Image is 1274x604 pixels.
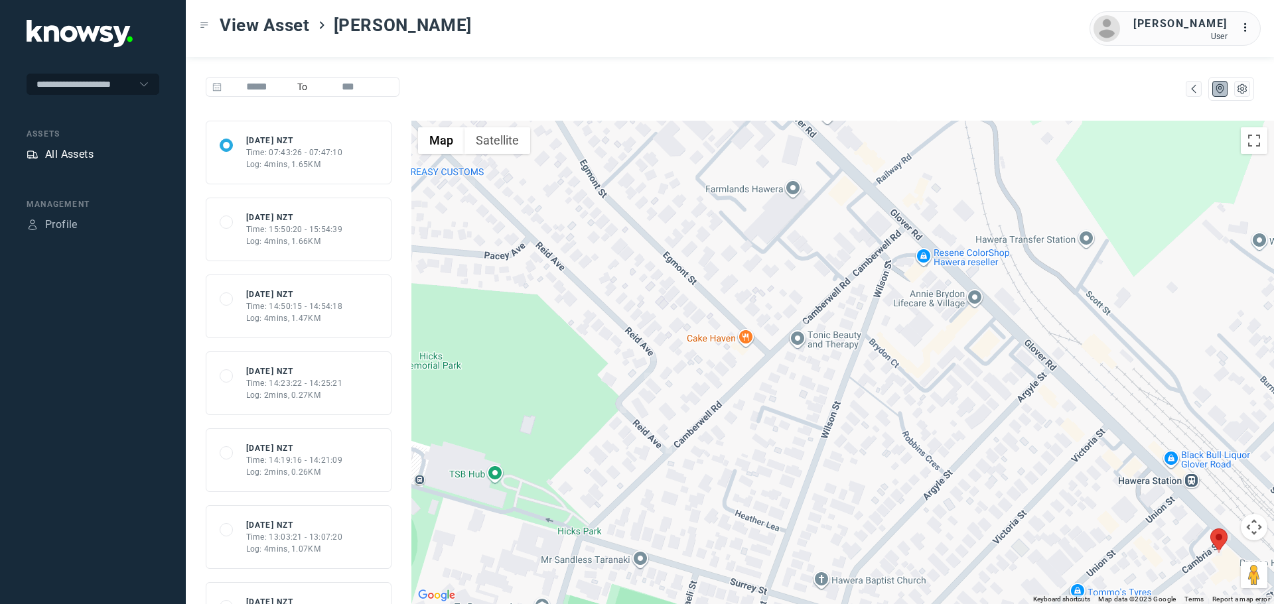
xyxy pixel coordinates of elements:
[1214,83,1226,95] div: Map
[464,127,530,154] button: Show satellite imagery
[415,587,459,604] a: Open this area in Google Maps (opens a new window)
[27,219,38,231] div: Profile
[246,466,343,478] div: Log: 2mins, 0.26KM
[246,389,343,401] div: Log: 2mins, 0.27KM
[246,235,343,247] div: Log: 4mins, 1.66KM
[1184,595,1204,603] a: Terms (opens in new tab)
[246,223,343,235] div: Time: 15:50:20 - 15:54:39
[27,128,159,140] div: Assets
[1241,514,1267,540] button: Map camera controls
[246,312,343,324] div: Log: 4mins, 1.47KM
[246,158,343,170] div: Log: 4mins, 1.65KM
[246,442,343,454] div: [DATE] NZT
[1241,20,1257,36] div: :
[418,127,464,154] button: Show street map
[317,20,327,30] div: >
[246,211,343,223] div: [DATE] NZT
[1033,595,1090,604] button: Keyboard shortcuts
[45,217,78,233] div: Profile
[27,147,94,162] a: AssetsAll Assets
[246,454,343,466] div: Time: 14:19:16 - 14:21:09
[27,149,38,160] div: Assets
[246,365,343,377] div: [DATE] NZT
[45,147,94,162] div: All Assets
[246,543,343,555] div: Log: 4mins, 1.07KM
[1241,20,1257,38] div: :
[246,288,343,300] div: [DATE] NZT
[1133,32,1228,41] div: User
[1241,127,1267,154] button: Toggle fullscreen view
[1094,15,1120,42] img: avatar.png
[246,531,343,543] div: Time: 13:03:21 - 13:07:20
[1212,595,1270,603] a: Report a map error
[246,377,343,389] div: Time: 14:23:22 - 14:25:21
[1188,83,1200,95] div: Map
[1241,23,1255,32] tspan: ...
[246,519,343,531] div: [DATE] NZT
[246,300,343,312] div: Time: 14:50:15 - 14:54:18
[1236,83,1248,95] div: List
[334,13,472,37] span: [PERSON_NAME]
[1098,595,1176,603] span: Map data ©2025 Google
[220,13,310,37] span: View Asset
[27,198,159,210] div: Management
[246,135,343,147] div: [DATE] NZT
[292,77,313,97] span: To
[27,20,133,47] img: Application Logo
[1241,562,1267,588] button: Drag Pegman onto the map to open Street View
[415,587,459,604] img: Google
[200,21,209,30] div: Toggle Menu
[1133,16,1228,32] div: [PERSON_NAME]
[246,147,343,158] div: Time: 07:43:26 - 07:47:10
[27,217,78,233] a: ProfileProfile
